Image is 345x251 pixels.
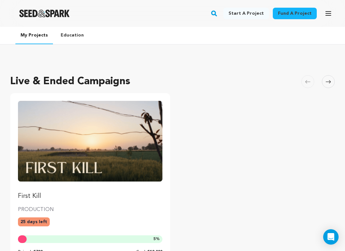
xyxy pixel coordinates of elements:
[153,237,156,241] span: 5
[273,8,317,19] a: Fund a project
[223,8,269,19] a: Start a project
[18,101,162,201] a: Fund First Kill
[19,10,70,17] img: Seed&Spark Logo Dark Mode
[323,229,339,245] div: Open Intercom Messenger
[56,27,89,44] a: Education
[15,27,53,44] a: My Projects
[18,206,162,214] p: PRODUCTION
[18,217,50,226] p: 25 days left
[19,10,70,17] a: Seed&Spark Homepage
[18,192,162,201] p: First Kill
[10,74,130,89] h2: Live & Ended Campaigns
[153,237,160,242] span: %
